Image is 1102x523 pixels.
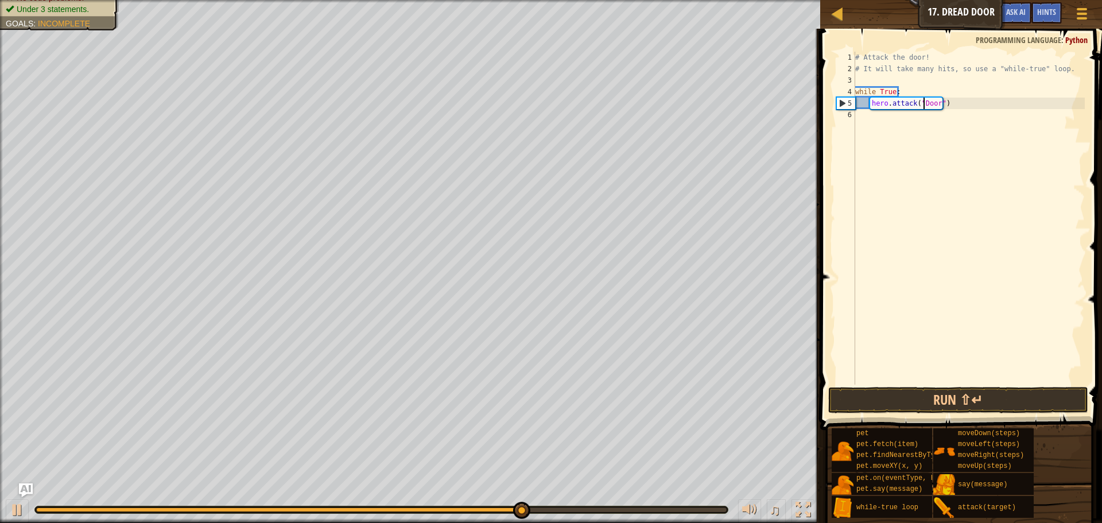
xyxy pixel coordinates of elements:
[767,499,786,523] button: ♫
[836,52,855,63] div: 1
[828,387,1088,413] button: Run ⇧↵
[1068,2,1096,29] button: Show game menu
[1000,2,1031,24] button: Ask AI
[958,429,1020,437] span: moveDown(steps)
[958,481,1007,489] span: say(message)
[856,451,968,459] span: pet.findNearestByType(type)
[769,501,781,518] span: ♫
[856,503,918,512] span: while-true loop
[958,440,1020,448] span: moveLeft(steps)
[836,63,855,75] div: 2
[1065,34,1088,45] span: Python
[38,19,90,28] span: Incomplete
[976,34,1061,45] span: Programming language
[836,109,855,121] div: 6
[832,440,853,462] img: portrait.png
[6,3,110,15] li: Under 3 statements.
[933,440,955,462] img: portrait.png
[738,499,761,523] button: Adjust volume
[832,474,853,496] img: portrait.png
[856,429,869,437] span: pet
[933,497,955,519] img: portrait.png
[856,474,964,482] span: pet.on(eventType, handler)
[856,462,922,470] span: pet.moveXY(x, y)
[958,503,1016,512] span: attack(target)
[836,75,855,86] div: 3
[856,440,918,448] span: pet.fetch(item)
[958,462,1012,470] span: moveUp(steps)
[6,499,29,523] button: Ctrl + P: Play
[1006,6,1026,17] span: Ask AI
[1061,34,1065,45] span: :
[6,19,33,28] span: Goals
[1037,6,1056,17] span: Hints
[933,474,955,496] img: portrait.png
[791,499,814,523] button: Toggle fullscreen
[856,485,922,493] span: pet.say(message)
[836,86,855,98] div: 4
[33,19,38,28] span: :
[17,5,89,14] span: Under 3 statements.
[958,451,1024,459] span: moveRight(steps)
[837,98,855,109] div: 5
[832,497,853,519] img: portrait.png
[19,483,33,497] button: Ask AI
